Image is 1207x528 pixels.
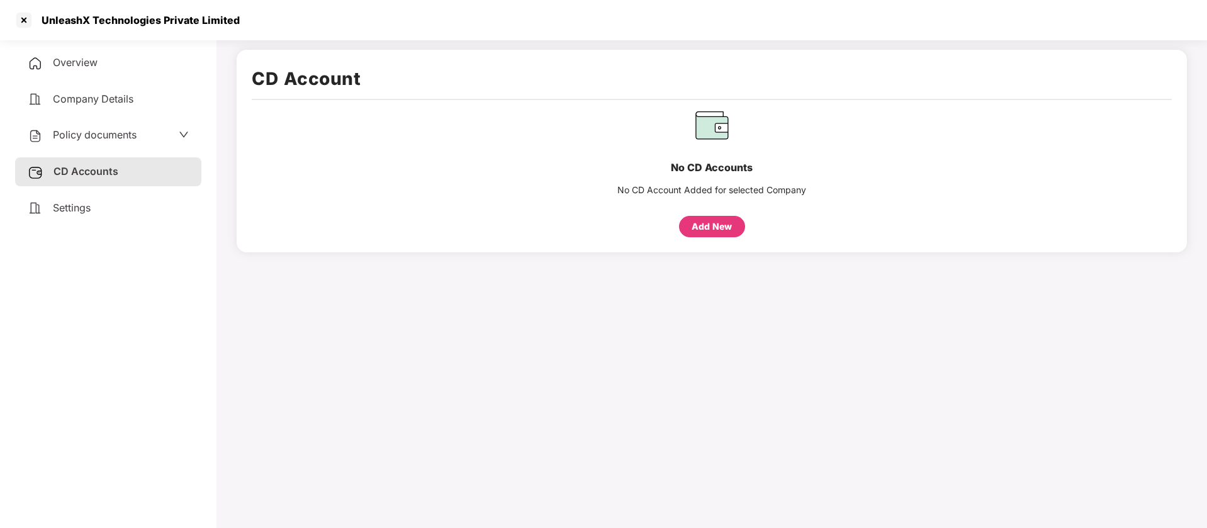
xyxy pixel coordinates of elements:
[34,14,240,26] div: UnleashX Technologies Private Limited
[692,220,732,233] div: Add New
[598,183,825,197] div: No CD Account Added for selected Company
[28,128,43,143] img: svg+xml;base64,PHN2ZyB4bWxucz0iaHR0cDovL3d3dy53My5vcmcvMjAwMC9zdmciIHdpZHRoPSIyNCIgaGVpZ2h0PSIyNC...
[179,130,189,140] span: down
[693,106,731,144] img: svg+xml;base64,PHN2ZyB3aWR0aD0iNjEiIGhlaWdodD0iNjAiIHZpZXdCb3g9IjAgMCA2MSA2MCIgZmlsbD0ibm9uZSIgeG...
[28,56,43,71] img: svg+xml;base64,PHN2ZyB4bWxucz0iaHR0cDovL3d3dy53My5vcmcvMjAwMC9zdmciIHdpZHRoPSIyNCIgaGVpZ2h0PSIyNC...
[53,201,91,214] span: Settings
[53,56,98,69] span: Overview
[28,201,43,216] img: svg+xml;base64,PHN2ZyB4bWxucz0iaHR0cDovL3d3dy53My5vcmcvMjAwMC9zdmciIHdpZHRoPSIyNCIgaGVpZ2h0PSIyNC...
[53,128,137,141] span: Policy documents
[28,165,43,180] img: svg+xml;base64,PHN2ZyB3aWR0aD0iMjUiIGhlaWdodD0iMjQiIHZpZXdCb3g9IjAgMCAyNSAyNCIgZmlsbD0ibm9uZSIgeG...
[53,93,133,105] span: Company Details
[598,160,825,176] div: No CD Accounts
[28,92,43,107] img: svg+xml;base64,PHN2ZyB4bWxucz0iaHR0cDovL3d3dy53My5vcmcvMjAwMC9zdmciIHdpZHRoPSIyNCIgaGVpZ2h0PSIyNC...
[53,165,118,177] span: CD Accounts
[252,65,1172,93] h1: CD Account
